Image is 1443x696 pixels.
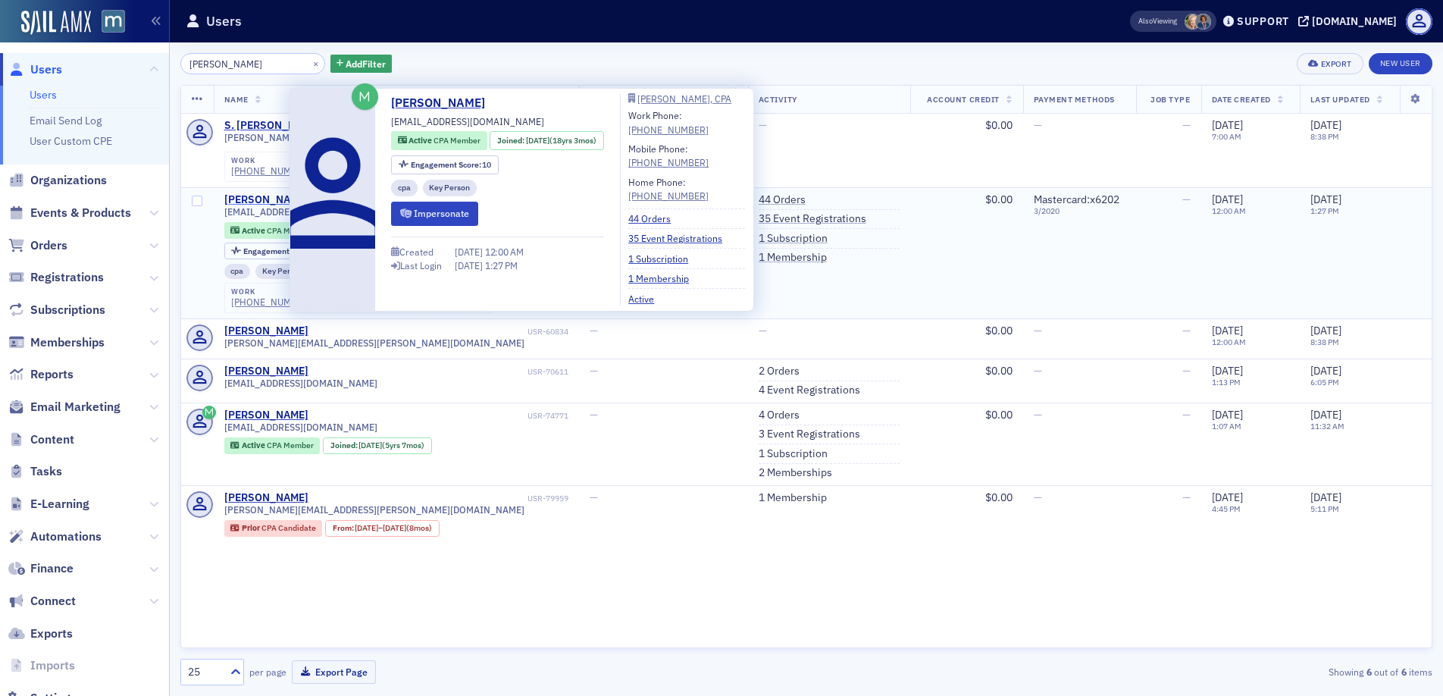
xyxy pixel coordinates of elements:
span: Automations [30,528,102,545]
a: 4 Event Registrations [759,384,860,397]
a: 44 Orders [628,212,682,225]
label: per page [249,665,286,679]
a: [PERSON_NAME] [224,324,308,338]
a: Memberships [8,334,105,351]
a: S. [PERSON_NAME] "[PERSON_NAME]" [PERSON_NAME] [224,119,504,133]
span: Prior [242,522,261,533]
span: Reports [30,366,74,383]
span: Registrations [30,269,104,286]
div: Mobile Phone: [628,142,709,170]
div: USR-70611 [311,367,568,377]
span: Subscriptions [30,302,105,318]
div: [PHONE_NUMBER] [231,296,311,308]
a: 35 Event Registrations [759,212,866,226]
div: [DOMAIN_NAME] [1312,14,1397,28]
span: Joined : [330,440,359,450]
span: [EMAIL_ADDRESS][DOMAIN_NAME] [391,114,544,128]
span: — [1034,491,1042,504]
div: Engagement Score: 10 [224,243,332,259]
time: 1:07 AM [1212,421,1241,431]
span: [PERSON_NAME][EMAIL_ADDRESS][PERSON_NAME][DOMAIN_NAME] [224,337,524,349]
span: Imports [30,657,75,674]
a: Prior CPA Candidate [230,523,315,533]
div: From: 2022-05-19 00:00:00 [325,520,440,537]
div: Also [1138,16,1153,26]
span: $0.00 [985,491,1013,504]
div: Engagement Score: 10 [391,155,499,174]
a: 2 Orders [759,365,800,378]
span: Connect [30,593,76,610]
div: – (8mos) [355,523,432,533]
span: Last Updated [1310,94,1369,105]
a: 1 Membership [759,251,827,265]
span: 12:00 AM [485,246,524,258]
span: [PERSON_NAME][EMAIL_ADDRESS][PERSON_NAME][DOMAIN_NAME] [224,504,524,516]
a: User Custom CPE [30,134,112,148]
h1: Users [206,12,242,30]
span: Name [224,94,249,105]
div: USR-74771 [311,411,568,421]
span: [DATE] [1310,118,1341,132]
span: Email Marketing [30,399,121,415]
div: Created [399,248,434,256]
span: [EMAIL_ADDRESS][DOMAIN_NAME] [224,378,377,389]
span: — [590,364,598,378]
span: Viewing [1138,16,1177,27]
span: Date Created [1212,94,1271,105]
a: [PERSON_NAME] [391,94,496,112]
div: Prior: Prior: CPA Candidate [224,520,323,537]
span: Exports [30,625,73,642]
a: [PERSON_NAME] [224,193,308,207]
span: — [590,491,598,504]
span: — [1034,408,1042,422]
div: [PERSON_NAME], CPA [637,95,731,103]
span: Tasks [30,463,62,480]
time: 4:45 PM [1212,503,1241,514]
a: [PHONE_NUMBER] [628,189,709,202]
span: $0.00 [985,324,1013,337]
a: Reports [8,366,74,383]
span: Active [242,440,267,450]
div: (5yrs 7mos) [358,440,424,450]
span: Active [242,225,267,236]
span: [PERSON_NAME][EMAIL_ADDRESS][PERSON_NAME][DOMAIN_NAME] [224,132,524,143]
a: 1 Subscription [628,252,700,265]
div: Home Phone: [628,175,709,203]
span: Organizations [30,172,107,189]
span: [DATE] [1310,324,1341,337]
a: Subscriptions [8,302,105,318]
span: CPA Candidate [261,522,316,533]
div: Export [1321,60,1352,68]
span: [DATE] [355,522,378,533]
a: 4 Orders [759,409,800,422]
a: E-Learning [8,496,89,513]
span: — [1182,118,1191,132]
a: Orders [8,237,67,254]
span: — [1182,324,1191,337]
button: × [309,56,323,70]
div: (18yrs 3mos) [526,135,596,147]
span: — [1034,364,1042,378]
img: SailAMX [102,10,125,33]
button: Export [1297,53,1363,74]
span: [DATE] [1310,408,1341,422]
div: Key Person [255,264,310,279]
span: [DATE] [1310,491,1341,504]
a: [PHONE_NUMBER] [628,155,709,169]
a: Finance [8,560,74,577]
span: [DATE] [1212,491,1243,504]
span: — [1034,118,1042,132]
span: [DATE] [1212,324,1243,337]
span: [DATE] [1212,408,1243,422]
div: [PERSON_NAME] [224,365,308,378]
button: [DOMAIN_NAME] [1298,16,1402,27]
a: 35 Event Registrations [628,231,734,245]
a: [PERSON_NAME] [224,491,308,505]
div: Last Login [400,262,442,270]
a: Active CPA Member [398,135,480,147]
span: Profile [1406,8,1432,35]
div: Key Person [423,180,477,197]
span: $0.00 [985,364,1013,378]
